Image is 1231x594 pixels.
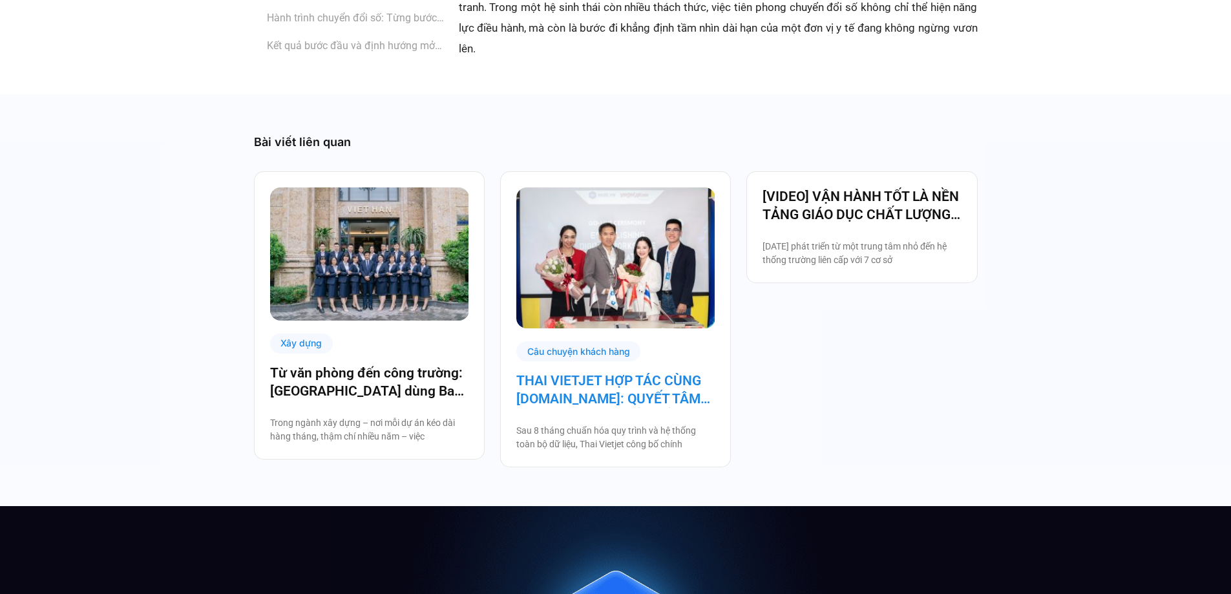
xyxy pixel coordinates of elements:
[763,240,961,267] p: [DATE] phát triển từ một trung tâm nhỏ đến hệ thống trường liên cấp với 7 cơ sở
[516,424,715,451] p: Sau 8 tháng chuẩn hóa quy trình và hệ thống toàn bộ dữ liệu, Thai Vietjet công bố chính
[270,416,468,443] p: Trong ngành xây dựng – nơi mỗi dự án kéo dài hàng tháng, thậm chí nhiều năm – việc
[516,372,715,408] a: THAI VIETJET HỢP TÁC CÙNG [DOMAIN_NAME]: QUYẾT TÂM “CẤT CÁNH” CHUYỂN ĐỔI SỐ
[516,341,641,361] div: Câu chuyện khách hàng
[763,187,961,224] a: [VIDEO] VẬN HÀNH TỐT LÀ NỀN TẢNG GIÁO DỤC CHẤT LƯỢNG – BAMBOO SCHOOL CHỌN BASE
[267,10,446,26] a: ‏Hành trình chuyển đổi số: Từng bước bài bản từ chiến lược đến thực thi cùng [DOMAIN_NAME]
[267,37,446,54] a: ‏Kết quả bước đầu và định hướng mở rộng chuyển đổi số
[270,364,468,400] a: Từ văn phòng đến công trường: [GEOGRAPHIC_DATA] dùng Base số hóa hệ thống quản trị
[270,334,333,354] div: Xây dựng
[254,133,978,151] div: Bài viết liên quan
